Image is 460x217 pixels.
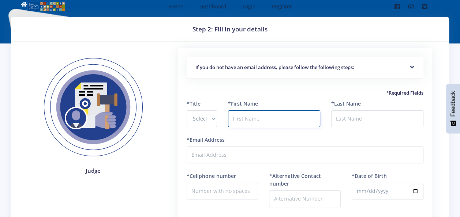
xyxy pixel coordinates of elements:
span: Feedback [450,91,456,117]
input: Number with no spaces [187,183,258,199]
button: Feedback - Show survey [446,84,460,133]
label: *First Name [228,100,258,107]
h4: Judge [34,167,153,175]
h3: Step 2: Fill in your details [20,24,440,34]
span: Dashboard [199,3,227,10]
label: *Title [187,100,201,107]
input: First Name [228,110,320,127]
img: Judges [34,48,153,167]
label: *Alternative Contact number [269,172,341,187]
span: Login [243,3,256,10]
label: *Cellphone number [187,172,236,180]
label: *Date of Birth [352,172,387,180]
input: Email Address [187,146,423,163]
input: Alternative Number [269,190,341,207]
label: *Last Name [331,100,361,107]
span: Home [169,3,183,10]
h5: If you do not have an email address, please follow the following steps: [195,64,415,71]
label: *Email Address [187,136,225,144]
h5: *Required Fields [187,90,423,97]
input: Last Name [331,110,423,127]
span: Register [272,3,292,10]
img: logo01.png [27,1,66,12]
